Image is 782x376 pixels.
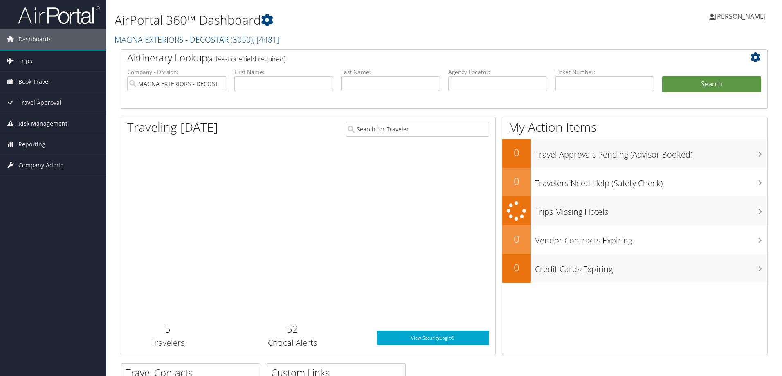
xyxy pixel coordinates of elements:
[502,168,767,196] a: 0Travelers Need Help (Safety Check)
[127,337,209,349] h3: Travelers
[662,76,761,92] button: Search
[555,68,654,76] label: Ticket Number:
[535,173,767,189] h3: Travelers Need Help (Safety Check)
[502,254,767,283] a: 0Credit Cards Expiring
[127,322,209,336] h2: 5
[18,29,52,50] span: Dashboards
[715,12,766,21] span: [PERSON_NAME]
[502,232,531,246] h2: 0
[502,174,531,188] h2: 0
[502,261,531,275] h2: 0
[377,331,489,345] a: View SecurityLogic®
[127,119,218,136] h1: Traveling [DATE]
[448,68,547,76] label: Agency Locator:
[253,34,279,45] span: , [ 4481 ]
[502,119,767,136] h1: My Action Items
[346,122,489,137] input: Search for Traveler
[709,4,774,29] a: [PERSON_NAME]
[18,155,64,176] span: Company Admin
[535,259,767,275] h3: Credit Cards Expiring
[18,113,67,134] span: Risk Management
[502,196,767,225] a: Trips Missing Hotels
[234,68,333,76] label: First Name:
[231,34,253,45] span: ( 3050 )
[535,145,767,160] h3: Travel Approvals Pending (Advisor Booked)
[127,68,226,76] label: Company - Division:
[115,34,279,45] a: MAGNA EXTERIORS - DECOSTAR
[18,72,50,92] span: Book Travel
[18,92,61,113] span: Travel Approval
[535,202,767,218] h3: Trips Missing Hotels
[502,225,767,254] a: 0Vendor Contracts Expiring
[535,231,767,246] h3: Vendor Contracts Expiring
[221,322,364,336] h2: 52
[18,134,45,155] span: Reporting
[207,54,285,63] span: (at least one field required)
[115,11,554,29] h1: AirPortal 360™ Dashboard
[221,337,364,349] h3: Critical Alerts
[18,51,32,71] span: Trips
[502,146,531,160] h2: 0
[18,5,100,25] img: airportal-logo.png
[502,139,767,168] a: 0Travel Approvals Pending (Advisor Booked)
[341,68,440,76] label: Last Name:
[127,51,707,65] h2: Airtinerary Lookup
